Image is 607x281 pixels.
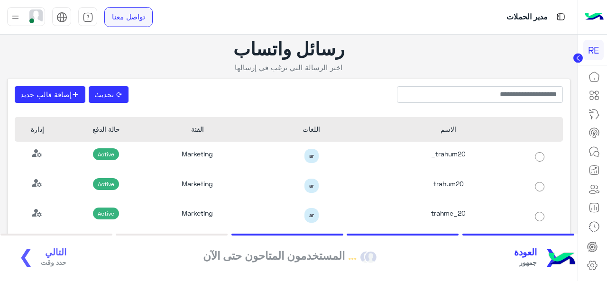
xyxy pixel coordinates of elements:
img: tab [555,11,567,23]
div: trahom_5_number_ [380,231,517,261]
div: Marketing [152,172,243,201]
div: Marketing [152,142,243,172]
div: trahum20_ [380,142,517,172]
a: تواصل معنا [104,7,153,27]
div: إدارة [15,117,60,141]
div: Marketing [152,231,243,261]
img: userImage [29,9,43,23]
img: tab [56,12,67,23]
div: الفئة [152,117,243,141]
span: ar [304,149,319,163]
div: حالة الدفع [60,117,152,141]
span: ar [304,208,319,223]
img: profile [9,11,21,23]
div: الاسم [380,117,517,141]
img: hulul-logo.png [545,243,579,276]
div: Marketing [152,201,243,231]
div: RE [583,40,604,60]
button: ❮العودة [511,245,569,271]
button: ⟳ تحديث [89,86,129,103]
div: اللغات [243,117,380,141]
span: Active [93,178,119,190]
div: trahme_20 [380,201,517,231]
span: ar [304,179,319,193]
img: tab [83,12,93,23]
div: trahum20 [380,172,517,201]
button: +إضافة قالب جديد [15,86,85,103]
span: Active [93,148,119,160]
span: العودة [514,247,537,258]
span: Active [93,208,119,219]
img: Logo [585,7,604,27]
p: مدير الحملات [506,11,548,24]
a: tab [78,7,97,27]
span: + [72,87,79,102]
span: ❮ [544,245,559,266]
